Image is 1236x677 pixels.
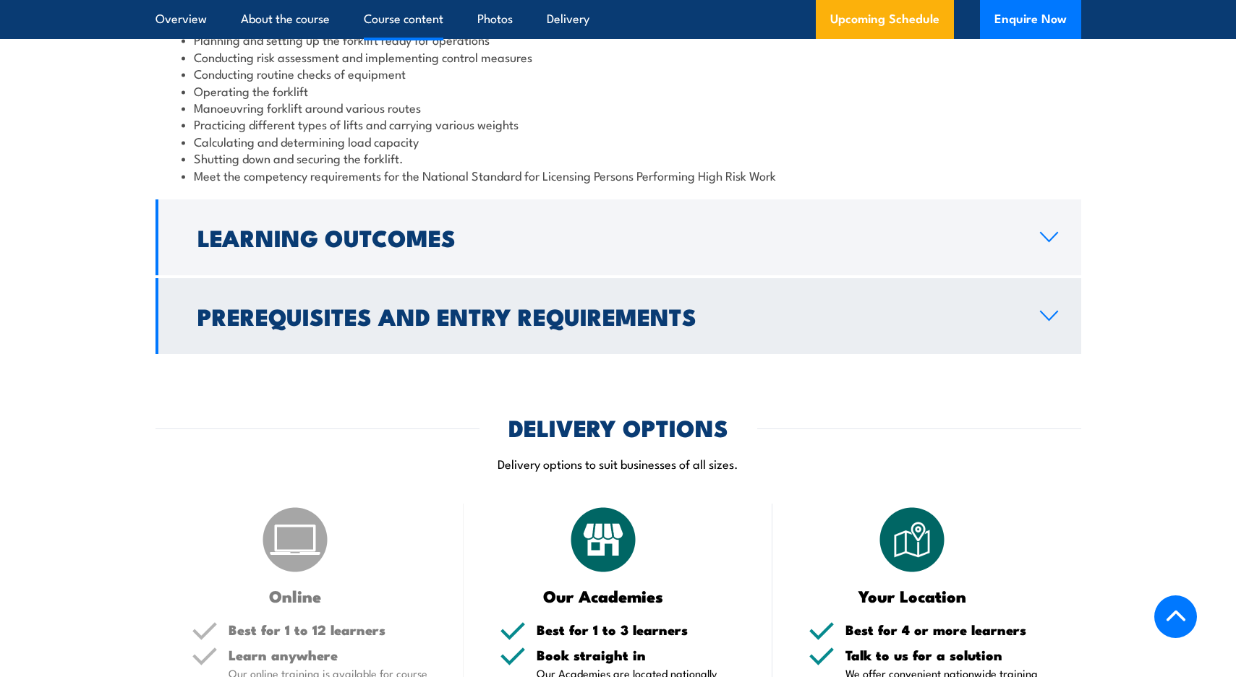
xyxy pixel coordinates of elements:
[182,133,1055,150] li: Calculating and determining load capacity
[182,65,1055,82] li: Conducting routine checks of equipment
[229,648,428,662] h5: Learn anywhere
[182,167,1055,184] li: Meet the competency requirements for the National Standard for Licensing Persons Performing High ...
[845,623,1045,637] h5: Best for 4 or more learners
[537,648,736,662] h5: Book straight in
[182,82,1055,99] li: Operating the forklift
[182,31,1055,48] li: Planning and setting up the forklift ready for operations
[197,227,1017,247] h2: Learning Outcomes
[182,116,1055,132] li: Practicing different types of lifts and carrying various weights
[508,417,728,437] h2: DELIVERY OPTIONS
[197,306,1017,326] h2: Prerequisites and Entry Requirements
[192,587,399,604] h3: Online
[182,150,1055,166] li: Shutting down and securing the forklift.
[537,623,736,637] h5: Best for 1 to 3 learners
[155,199,1081,275] a: Learning Outcomes
[155,278,1081,354] a: Prerequisites and Entry Requirements
[155,455,1081,472] p: Delivery options to suit businesses of all sizes.
[845,648,1045,662] h5: Talk to us for a solution
[500,587,707,604] h3: Our Academies
[809,587,1016,604] h3: Your Location
[229,623,428,637] h5: Best for 1 to 12 learners
[182,48,1055,65] li: Conducting risk assessment and implementing control measures
[182,99,1055,116] li: Manoeuvring forklift around various routes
